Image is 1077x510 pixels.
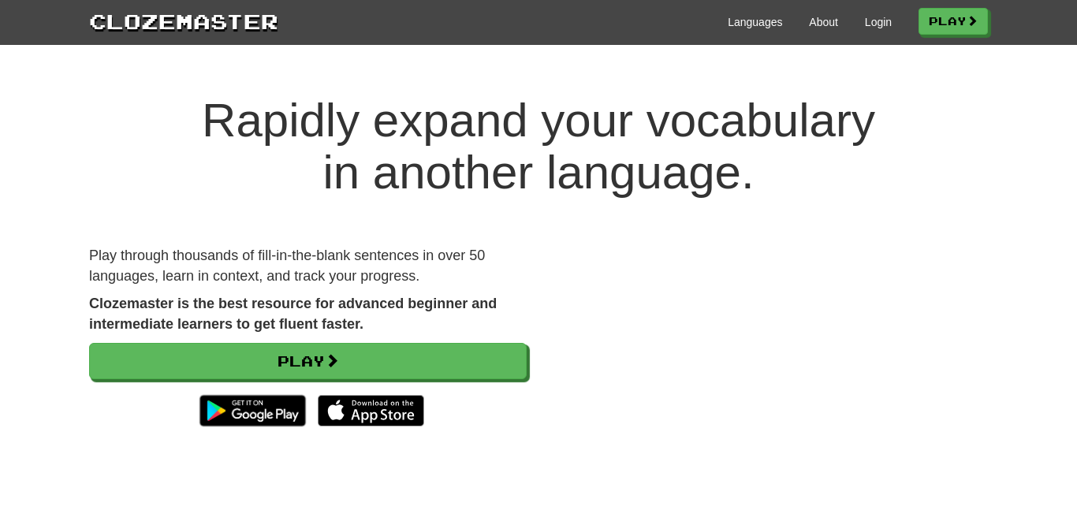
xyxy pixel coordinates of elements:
[89,343,527,379] a: Play
[89,296,497,332] strong: Clozemaster is the best resource for advanced beginner and intermediate learners to get fluent fa...
[89,6,278,35] a: Clozemaster
[728,14,782,30] a: Languages
[192,387,314,434] img: Get it on Google Play
[318,395,424,426] img: Download_on_the_App_Store_Badge_US-UK_135x40-25178aeef6eb6b83b96f5f2d004eda3bffbb37122de64afbaef7...
[89,246,527,286] p: Play through thousands of fill-in-the-blank sentences in over 50 languages, learn in context, and...
[809,14,838,30] a: About
[865,14,892,30] a: Login
[919,8,988,35] a: Play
